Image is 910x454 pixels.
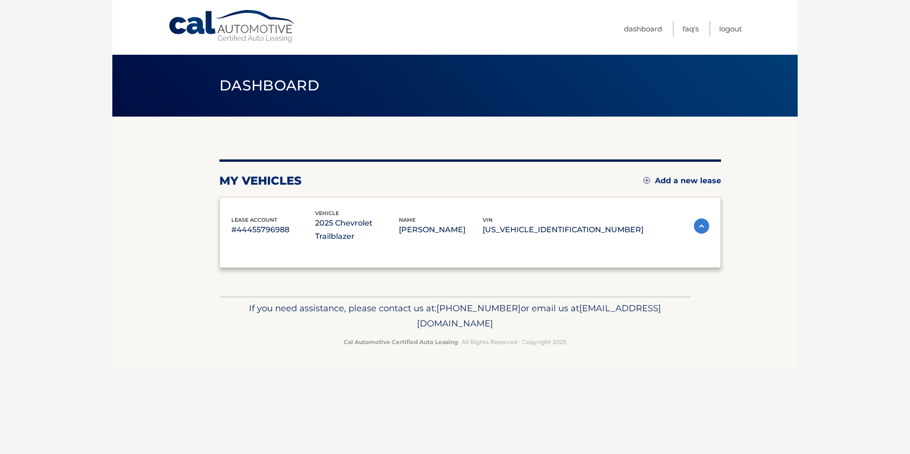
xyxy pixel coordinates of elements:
p: - All Rights Reserved - Copyright 2025 [226,337,684,347]
img: add.svg [643,177,650,184]
span: name [399,217,415,223]
a: Add a new lease [643,176,721,186]
span: vehicle [315,210,339,217]
p: #44455796988 [231,223,315,237]
a: Dashboard [624,21,662,37]
a: Cal Automotive [168,10,297,43]
span: Dashboard [219,77,319,94]
p: [US_VEHICLE_IDENTIFICATION_NUMBER] [483,223,643,237]
strong: Cal Automotive Certified Auto Leasing [344,338,458,345]
a: FAQ's [682,21,699,37]
h2: my vehicles [219,174,302,188]
span: vin [483,217,493,223]
span: lease account [231,217,277,223]
p: [PERSON_NAME] [399,223,483,237]
p: 2025 Chevrolet Trailblazer [315,217,399,243]
p: If you need assistance, please contact us at: or email us at [226,301,684,331]
span: [PHONE_NUMBER] [436,303,521,314]
img: accordion-active.svg [694,218,709,234]
a: Logout [719,21,742,37]
span: [EMAIL_ADDRESS][DOMAIN_NAME] [417,303,661,329]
